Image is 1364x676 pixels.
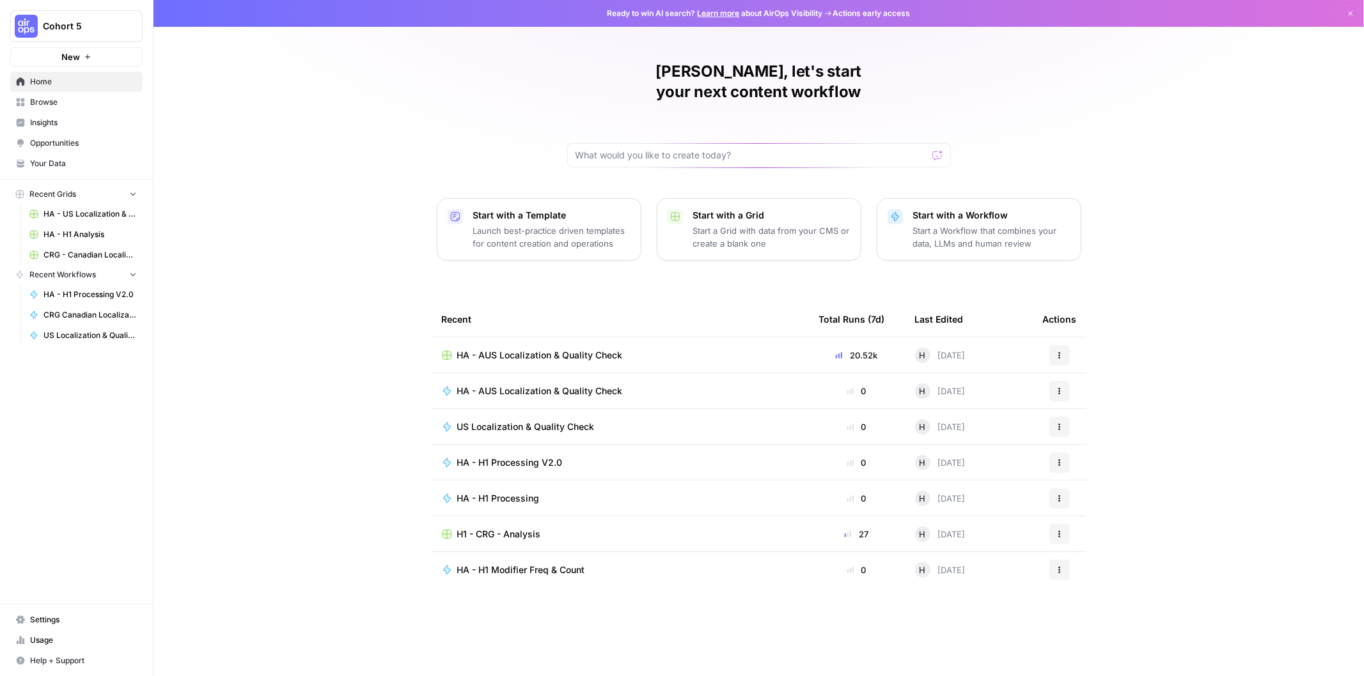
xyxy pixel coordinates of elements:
[567,61,951,102] h1: [PERSON_NAME], let's start your next content workflow
[819,528,895,541] div: 27
[915,302,964,337] div: Last Edited
[819,564,895,576] div: 0
[457,456,563,469] span: HA - H1 Processing V2.0
[43,330,137,341] span: US Localization & Quality Check
[915,491,966,506] div: [DATE]
[819,385,895,397] div: 0
[10,72,143,92] a: Home
[457,528,541,541] span: H1 - CRG - Analysis
[915,526,966,542] div: [DATE]
[819,492,895,505] div: 0
[819,456,895,469] div: 0
[24,284,143,305] a: HA - H1 Processing V2.0
[29,269,96,280] span: Recent Workflows
[473,209,631,222] p: Start with a Template
[920,528,926,541] span: H
[10,265,143,284] button: Recent Workflows
[877,198,1081,261] button: Start with a WorkflowStart a Workflow that combines your data, LLMs and human review
[442,349,799,362] a: HA - AUS Localization & Quality Check
[24,204,143,224] a: HA - US Localization & Quality Check
[30,655,137,666] span: Help + Support
[10,153,143,174] a: Your Data
[920,492,926,505] span: H
[10,133,143,153] a: Opportunities
[915,348,966,363] div: [DATE]
[915,562,966,578] div: [DATE]
[10,650,143,671] button: Help + Support
[24,245,143,265] a: CRG - Canadian Localization & Quality Check
[693,209,851,222] p: Start with a Grid
[15,15,38,38] img: Cohort 5 Logo
[10,112,143,133] a: Insights
[43,208,137,220] span: HA - US Localization & Quality Check
[457,564,585,576] span: HA - H1 Modifier Freq & Count
[10,610,143,630] a: Settings
[30,614,137,626] span: Settings
[442,528,799,541] a: H1 - CRG - Analysis
[43,229,137,240] span: HA - H1 Analysis
[920,385,926,397] span: H
[10,47,143,66] button: New
[24,305,143,325] a: CRG Canadian Localization & Quality Check
[43,20,120,33] span: Cohort 5
[915,419,966,434] div: [DATE]
[920,349,926,362] span: H
[457,349,623,362] span: HA - AUS Localization & Quality Check
[920,420,926,433] span: H
[10,185,143,204] button: Recent Grids
[43,249,137,261] span: CRG - Canadian Localization & Quality Check
[442,420,799,433] a: US Localization & Quality Check
[920,456,926,469] span: H
[442,492,799,505] a: HA - H1 Processing
[457,420,595,433] span: US Localization & Quality Check
[1043,302,1077,337] div: Actions
[576,149,927,162] input: What would you like to create today?
[10,630,143,650] a: Usage
[913,209,1070,222] p: Start with a Workflow
[442,564,799,576] a: HA - H1 Modifier Freq & Count
[457,385,623,397] span: HA - AUS Localization & Quality Check
[473,224,631,250] p: Launch best-practice driven templates for content creation and operations
[915,383,966,399] div: [DATE]
[442,385,799,397] a: HA - AUS Localization & Quality Check
[457,492,540,505] span: HA - H1 Processing
[30,634,137,646] span: Usage
[30,137,137,149] span: Opportunities
[24,325,143,346] a: US Localization & Quality Check
[43,309,137,321] span: CRG Canadian Localization & Quality Check
[10,10,143,42] button: Workspace: Cohort 5
[698,8,740,18] a: Learn more
[833,8,911,19] span: Actions early access
[30,117,137,128] span: Insights
[442,456,799,469] a: HA - H1 Processing V2.0
[442,302,799,337] div: Recent
[819,349,895,362] div: 20.52k
[43,289,137,300] span: HA - H1 Processing V2.0
[29,188,76,200] span: Recent Grids
[819,420,895,433] div: 0
[10,92,143,112] a: Browse
[608,8,823,19] span: Ready to win AI search? about AirOps Visibility
[913,224,1070,250] p: Start a Workflow that combines your data, LLMs and human review
[437,198,641,261] button: Start with a TemplateLaunch best-practice driven templates for content creation and operations
[30,158,137,169] span: Your Data
[920,564,926,576] span: H
[915,455,966,470] div: [DATE]
[819,302,885,337] div: Total Runs (7d)
[30,76,137,88] span: Home
[30,96,137,108] span: Browse
[693,224,851,250] p: Start a Grid with data from your CMS or create a blank one
[24,224,143,245] a: HA - H1 Analysis
[61,50,80,63] span: New
[657,198,861,261] button: Start with a GridStart a Grid with data from your CMS or create a blank one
